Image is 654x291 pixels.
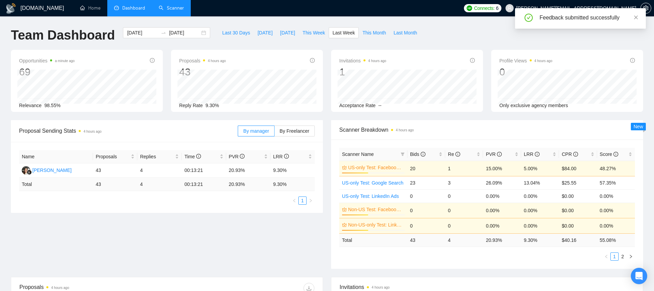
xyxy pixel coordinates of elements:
button: right [627,252,635,261]
span: 9.30% [205,103,219,108]
a: Non-US Test: Facebook Ads [348,206,403,213]
span: close [634,15,638,20]
span: LRR [273,154,289,159]
span: Connects: [474,4,495,12]
a: Non-US-only Test: LinkedIn Ads [348,221,403,229]
span: Relevance [19,103,42,108]
td: 00:13:21 [182,178,226,191]
time: 4 hours ago [83,130,102,133]
span: right [309,199,313,203]
span: check-circle [525,14,533,22]
span: PVR [486,151,502,157]
span: This Week [302,29,325,37]
span: -- [378,103,381,108]
span: crown [342,207,347,212]
img: upwork-logo.png [467,5,472,11]
td: $ 40.16 [559,233,597,247]
span: crown [342,222,347,227]
td: 9.30 % [521,233,559,247]
td: 9.30% [270,163,315,178]
td: 13.04% [521,176,559,189]
span: filter [401,152,405,156]
span: dashboard [114,5,119,10]
span: Replies [140,153,174,160]
h1: Team Dashboard [11,27,115,43]
span: Only exclusive agency members [499,103,568,108]
a: US-only Test: Facebook Ads [348,164,403,171]
span: info-circle [630,58,635,63]
td: 0.00% [597,203,635,218]
span: Scanner Breakdown [339,126,635,134]
td: 55.08 % [597,233,635,247]
td: 57.35% [597,176,635,189]
td: 20.93 % [483,233,521,247]
span: Invitations [339,57,386,65]
div: 1 [339,66,386,78]
span: setting [641,5,651,11]
span: Proposal Sending Stats [19,127,238,135]
td: 0.00% [521,218,559,233]
a: searchScanner [159,5,184,11]
td: 0 [407,218,445,233]
span: download [304,286,314,291]
th: Name [19,150,93,163]
span: [DATE] [280,29,295,37]
button: left [602,252,610,261]
span: Proposals [96,153,129,160]
span: 6 [496,4,499,12]
td: 23 [407,176,445,189]
span: 98.55% [44,103,60,108]
td: $25.55 [559,176,597,189]
td: 0.00% [483,218,521,233]
td: 26.09% [483,176,521,189]
time: 4 hours ago [534,59,552,63]
td: 5.00% [521,161,559,176]
td: Total [339,233,407,247]
span: left [292,199,296,203]
span: This Month [362,29,386,37]
td: 00:13:21 [182,163,226,178]
time: a minute ago [55,59,75,63]
td: 0.00% [483,189,521,203]
span: info-circle [310,58,315,63]
td: 0 [445,203,483,218]
time: 4 hours ago [51,286,69,290]
span: info-circle [455,152,460,157]
img: logo [5,3,16,14]
td: 1 [445,161,483,176]
li: 1 [610,252,619,261]
input: Start date [127,29,158,37]
td: 0.00% [521,203,559,218]
span: Dashboard [122,5,145,11]
td: $0.00 [559,203,597,218]
td: $0.00 [559,218,597,233]
td: 43 [93,178,137,191]
time: 4 hours ago [368,59,386,63]
span: info-circle [573,152,578,157]
span: info-circle [240,154,245,159]
button: Last Month [390,27,421,38]
span: Proposals [179,57,226,65]
span: Profile Views [499,57,552,65]
li: Next Page [627,252,635,261]
time: 4 hours ago [208,59,226,63]
span: Time [184,154,201,159]
span: Opportunities [19,57,75,65]
button: [DATE] [276,27,299,38]
img: gigradar-bm.png [27,170,32,175]
td: 43 [407,233,445,247]
span: Last 30 Days [222,29,250,37]
td: 0.00% [521,189,559,203]
button: right [307,197,315,205]
span: user [507,6,512,11]
span: Reply Rate [179,103,203,108]
td: 48.27% [597,161,635,176]
span: By manager [243,128,269,134]
td: $84.00 [559,161,597,176]
span: info-circle [535,152,540,157]
td: 0 [445,189,483,203]
span: info-circle [613,152,618,157]
a: 2 [619,253,626,260]
span: Last Week [332,29,355,37]
span: info-circle [196,154,201,159]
